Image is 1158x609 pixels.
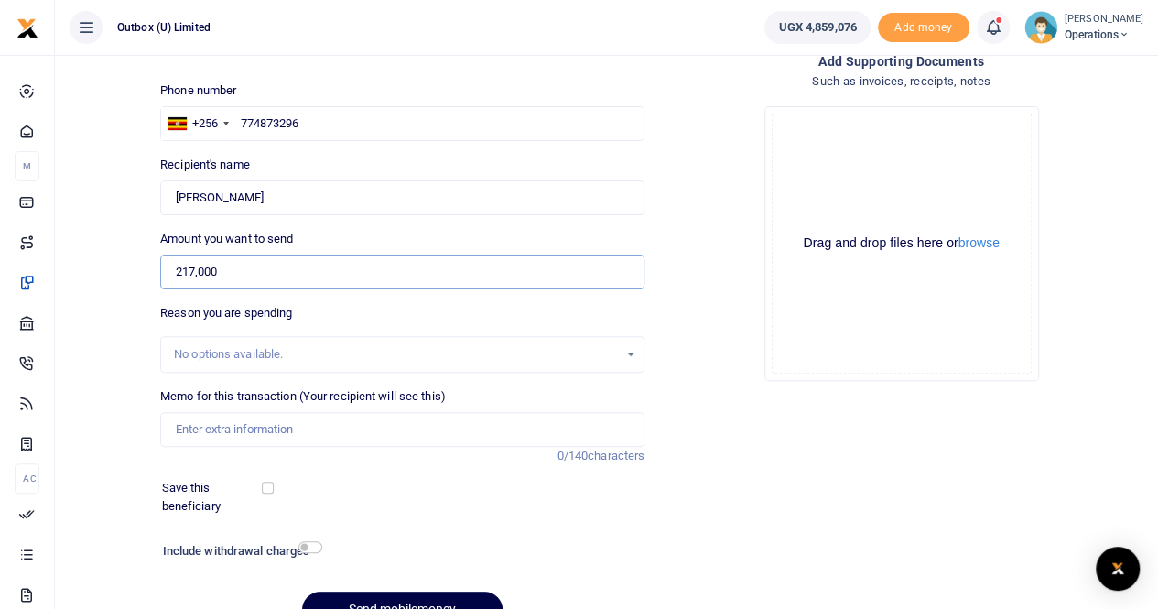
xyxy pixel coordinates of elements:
small: [PERSON_NAME] [1065,12,1143,27]
img: profile-user [1024,11,1057,44]
label: Memo for this transaction (Your recipient will see this) [160,387,446,406]
a: UGX 4,859,076 [764,11,870,44]
h6: Include withdrawal charges [163,544,314,559]
span: UGX 4,859,076 [778,18,856,37]
button: browse [958,236,1000,249]
div: File Uploader [764,106,1039,381]
div: Drag and drop files here or [773,234,1031,252]
label: Phone number [160,82,236,100]
span: 0/140 [557,449,589,462]
h4: Add supporting Documents [659,51,1143,71]
input: Loading name... [160,180,644,215]
label: Recipient's name [160,156,250,174]
span: Outbox (U) Limited [110,19,218,36]
span: Operations [1065,27,1143,43]
input: Enter phone number [160,106,644,141]
input: UGX [160,255,644,289]
span: characters [588,449,644,462]
li: M [15,151,39,181]
div: +256 [192,114,218,133]
span: Add money [878,13,969,43]
h4: Such as invoices, receipts, notes [659,71,1143,92]
div: Uganda: +256 [161,107,234,140]
li: Toup your wallet [878,13,969,43]
div: Open Intercom Messenger [1096,547,1140,591]
a: logo-small logo-large logo-large [16,20,38,34]
li: Ac [15,463,39,494]
a: Add money [878,19,969,33]
li: Wallet ballance [757,11,877,44]
img: logo-small [16,17,38,39]
label: Amount you want to send [160,230,293,248]
label: Save this beneficiary [162,479,265,515]
label: Reason you are spending [160,304,292,322]
input: Enter extra information [160,412,644,447]
div: No options available. [174,345,618,364]
a: profile-user [PERSON_NAME] Operations [1024,11,1143,44]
